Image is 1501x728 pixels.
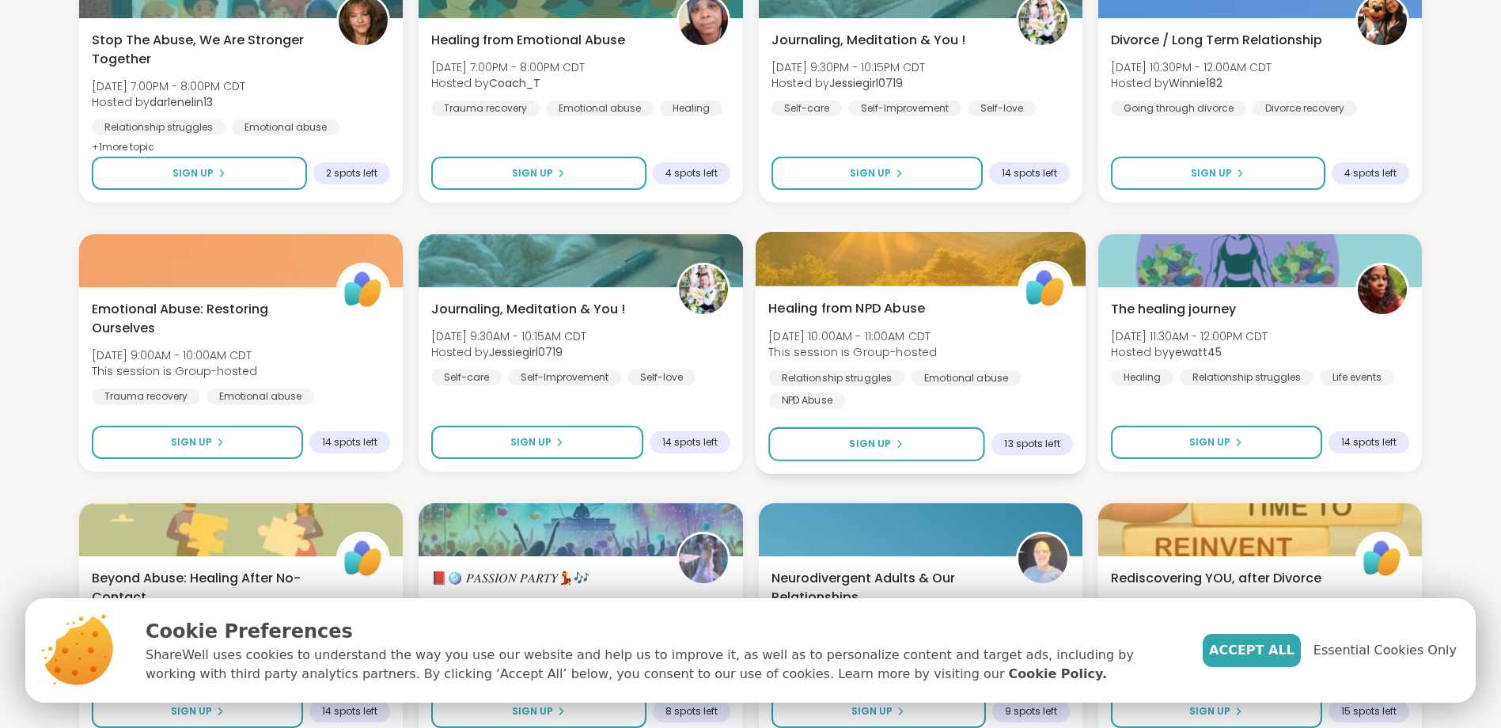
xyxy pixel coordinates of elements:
div: Emotional abuse [546,100,654,116]
span: Rediscovering YOU, after Divorce [1111,569,1321,588]
button: Sign Up [1111,695,1322,728]
span: Sign Up [849,437,891,451]
span: Sign Up [172,166,214,180]
b: darlenelin13 [150,94,213,110]
b: Jessiegirl0719 [829,75,903,91]
span: 14 spots left [662,436,718,449]
span: 📕🪩 𝑃𝐴𝑆𝑆𝐼𝑂𝑁 𝑃𝐴𝑅𝑇𝑌💃🎶 [431,569,589,588]
button: Sign Up [431,426,642,459]
button: Sign Up [92,426,303,459]
div: Self-care [771,100,842,116]
span: This session is Group-hosted [92,363,257,379]
div: Self-love [968,100,1036,116]
div: Healing [1111,370,1173,385]
img: ShareWell [339,534,388,583]
span: Hosted by [1111,75,1272,91]
span: 4 spots left [665,167,718,180]
span: Hosted by [1111,344,1268,360]
span: 9 spots left [1005,705,1057,718]
span: Sign Up [1191,166,1232,180]
img: ShareWell [1358,534,1407,583]
div: Relationship struggles [1180,370,1313,385]
div: Divorce recovery [1253,100,1357,116]
p: Cookie Preferences [146,617,1177,646]
span: [DATE] 12:00PM - 1:00PM CDT [1111,597,1276,613]
b: yewatt45 [1169,344,1222,360]
span: Sign Up [851,704,893,719]
span: Hosted by [431,344,586,360]
span: Journaling, Meditation & You ! [431,300,625,319]
div: Life events [1320,370,1394,385]
span: [DATE] 7:00PM - 8:00PM CDT [92,78,245,94]
p: ShareWell uses cookies to understand the way you use our website and help us to improve it, as we... [146,646,1177,684]
span: Stop The Abuse, We Are Stronger Together [92,31,319,69]
button: Sign Up [92,157,307,190]
div: Self-love [627,370,696,385]
span: Sign Up [171,704,212,719]
a: Cookie Policy. [1009,665,1107,684]
div: Relationship struggles [768,370,904,385]
span: Accept All [1209,641,1294,660]
span: 13 spots left [1004,438,1059,450]
span: [DATE] 9:30AM - 10:15AM CDT [431,328,586,344]
div: Emotional abuse [911,370,1021,385]
img: MrA [1018,534,1067,583]
div: Emotional abuse [207,389,314,404]
div: Healing [660,100,722,116]
span: [DATE] 9:00AM - 10:00AM CDT [92,347,257,363]
span: [DATE] 10:00AM - 11:00AM CDT [768,328,937,343]
span: [DATE] 9:30PM - 10:15PM CDT [771,59,925,75]
div: Self-Improvement [508,370,621,385]
b: Coach_T [489,75,540,91]
span: Healing from NPD Abuse [768,299,925,318]
span: Sign Up [1189,435,1230,449]
button: Sign Up [431,695,646,728]
button: Accept All [1203,634,1301,667]
span: Sign Up [512,166,553,180]
span: Hosted by [92,94,245,110]
button: Sign Up [771,695,986,728]
span: 4 spots left [1344,167,1397,180]
div: Trauma recovery [92,389,200,404]
img: lyssa [679,534,728,583]
span: [DATE] 11:30AM - 12:00PM CDT [1111,328,1268,344]
button: Sign Up [768,427,985,461]
span: Healing from Emotional Abuse [431,31,625,50]
span: [DATE] 10:30PM - 12:00AM CDT [1111,59,1272,75]
div: Going through divorce [1111,100,1246,116]
button: Sign Up [431,157,646,190]
span: 15 spots left [1341,705,1397,718]
span: Sign Up [850,166,891,180]
span: Hosted by [431,75,585,91]
span: Hosted by [771,75,925,91]
span: 14 spots left [1341,436,1397,449]
span: This session is Group-hosted [768,344,937,360]
span: [DATE] 7:00PM - 8:00PM CDT [431,59,585,75]
span: Essential Cookies Only [1313,641,1457,660]
div: Self-care [431,370,502,385]
span: Sign Up [510,435,552,449]
span: 14 spots left [322,705,377,718]
span: Beyond Abuse: Healing After No-Contact [92,569,319,607]
button: Sign Up [1111,157,1325,190]
img: Jessiegirl0719 [679,265,728,314]
img: ShareWell [339,265,388,314]
span: 14 spots left [1002,167,1057,180]
span: Sign Up [171,435,212,449]
div: Trauma recovery [431,100,540,116]
div: Emotional abuse [232,119,339,135]
span: 14 spots left [322,436,377,449]
span: 2 spots left [326,167,377,180]
span: [DATE] 6:00PM - 7:00PM CDT [431,597,585,613]
img: yewatt45 [1358,265,1407,314]
b: Jessiegirl0719 [489,344,563,360]
button: Sign Up [1111,426,1322,459]
span: The healing journey [1111,300,1236,319]
span: Sign Up [512,704,553,719]
div: Self-Improvement [848,100,961,116]
img: ShareWell [1020,264,1070,313]
div: NPD Abuse [768,392,845,408]
button: Sign Up [92,695,303,728]
span: Sign Up [1189,704,1230,719]
span: Emotional Abuse: Restoring Ourselves [92,300,319,338]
